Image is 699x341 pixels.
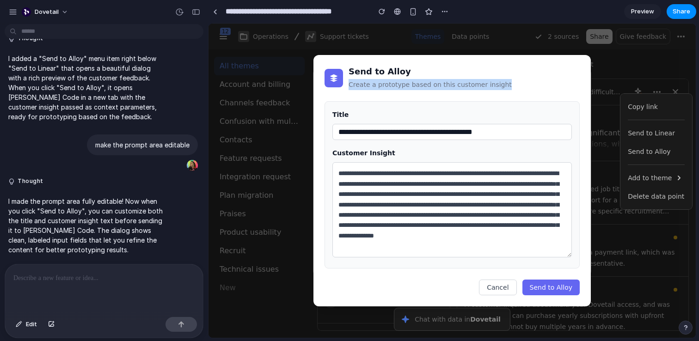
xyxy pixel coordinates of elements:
p: make the prompt area editable [95,140,190,150]
span: Send to Alloy [321,260,364,268]
span: Preview [631,7,654,16]
a: Preview [624,4,661,19]
button: dovetail [18,5,73,19]
span: dovetail [35,7,59,17]
button: Cancel [270,256,308,272]
span: Share [673,7,690,16]
h2: Send to Alloy [140,43,303,54]
p: I made the prompt area fully editable! Now when you click "Send to Alloy", you can customize both... [8,196,163,255]
button: Edit [11,317,42,332]
button: Send to Alloy [314,256,371,272]
span: Edit [26,320,37,329]
button: Share [667,4,696,19]
span: Cancel [278,260,300,268]
label: Title [124,85,363,97]
p: I added a "Send to Alloy" menu item right below "Send to Linear" that opens a beautiful dialog wi... [8,54,163,122]
label: Customer Insight [124,124,363,135]
p: Create a prototype based on this customer insight [140,55,303,67]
